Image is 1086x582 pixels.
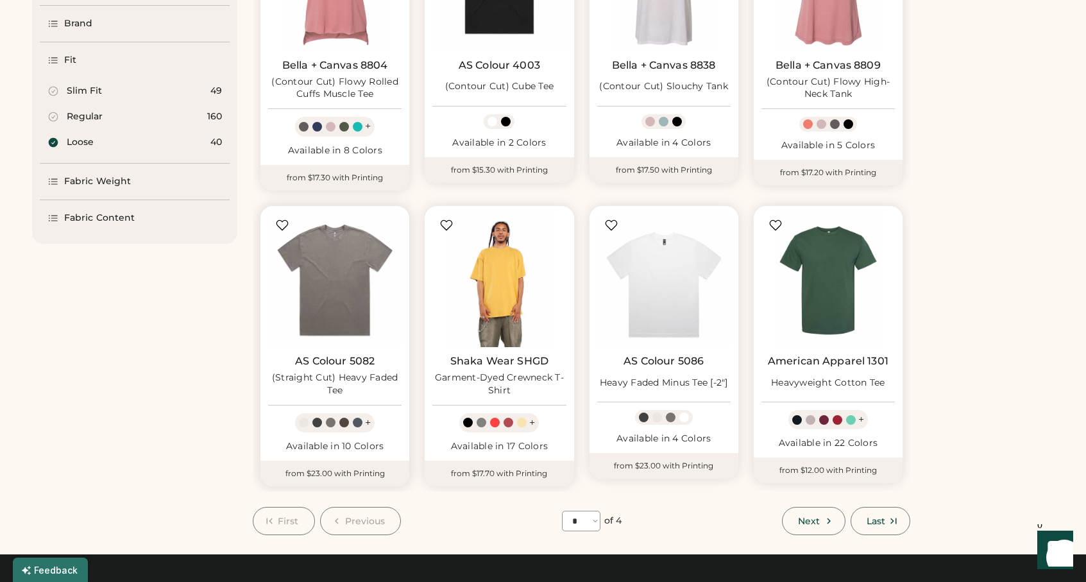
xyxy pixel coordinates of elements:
[529,416,535,430] div: +
[253,507,315,535] button: First
[771,377,885,389] div: Heavyweight Cotton Tee
[268,76,402,101] div: (Contour Cut) Flowy Rolled Cuffs Muscle Tee
[64,54,76,67] div: Fit
[600,377,728,389] div: Heavy Faded Minus Tee [-2"]
[590,157,738,183] div: from $17.50 with Printing
[798,517,820,526] span: Next
[268,440,402,453] div: Available in 10 Colors
[64,17,93,30] div: Brand
[782,507,845,535] button: Next
[432,214,566,347] img: Shaka Wear SHGD Garment-Dyed Crewneck T-Shirt
[761,437,895,450] div: Available in 22 Colors
[210,136,222,149] div: 40
[67,110,103,123] div: Regular
[761,139,895,152] div: Available in 5 Colors
[67,136,94,149] div: Loose
[459,59,540,72] a: AS Colour 4003
[624,355,704,368] a: AS Colour 5086
[207,110,222,123] div: 160
[210,85,222,98] div: 49
[599,80,728,93] div: (Contour Cut) Slouchy Tank
[268,214,402,347] img: AS Colour 5082 (Straight Cut) Heavy Faded Tee
[597,214,731,347] img: AS Colour 5086 Heavy Faded Minus Tee [-2"]
[597,432,731,445] div: Available in 4 Colors
[776,59,881,72] a: Bella + Canvas 8809
[67,85,102,98] div: Slim Fit
[450,355,548,368] a: Shaka Wear SHGD
[851,507,910,535] button: Last
[768,355,888,368] a: American Apparel 1301
[761,214,895,347] img: American Apparel 1301 Heavyweight Cotton Tee
[295,355,375,368] a: AS Colour 5082
[858,413,864,427] div: +
[425,461,573,486] div: from $17.70 with Printing
[754,160,903,185] div: from $17.20 with Printing
[445,80,554,93] div: (Contour Cut) Cube Tee
[612,59,716,72] a: Bella + Canvas 8838
[268,372,402,397] div: (Straight Cut) Heavy Faded Tee
[320,507,402,535] button: Previous
[604,515,622,527] div: of 4
[64,175,131,188] div: Fabric Weight
[268,144,402,157] div: Available in 8 Colors
[432,137,566,150] div: Available in 2 Colors
[590,453,738,479] div: from $23.00 with Printing
[597,137,731,150] div: Available in 4 Colors
[260,461,409,486] div: from $23.00 with Printing
[282,59,388,72] a: Bella + Canvas 8804
[278,517,299,526] span: First
[754,458,903,483] div: from $12.00 with Printing
[345,517,386,526] span: Previous
[761,76,895,101] div: (Contour Cut) Flowy High-Neck Tank
[1025,524,1080,579] iframe: Front Chat
[425,157,573,183] div: from $15.30 with Printing
[365,416,371,430] div: +
[432,372,566,397] div: Garment-Dyed Crewneck T-Shirt
[365,119,371,133] div: +
[64,212,135,225] div: Fabric Content
[432,440,566,453] div: Available in 17 Colors
[867,517,885,526] span: Last
[260,165,409,191] div: from $17.30 with Printing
